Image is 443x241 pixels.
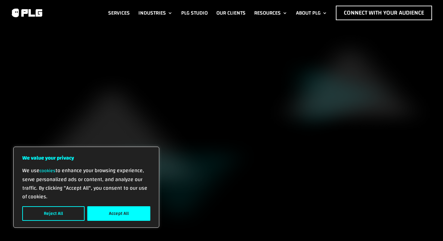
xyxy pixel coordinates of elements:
a: cookies [39,167,55,175]
a: Connect with Your Audience [336,6,432,20]
a: Resources [254,6,287,20]
div: We value your privacy [13,147,159,228]
a: Industries [138,6,173,20]
a: Our Clients [216,6,246,20]
a: About PLG [296,6,327,20]
button: Accept All [87,206,150,221]
button: Reject All [22,206,85,221]
p: We use to enhance your browsing experience, serve personalized ads or content, and analyze our tr... [22,166,150,201]
a: Services [108,6,130,20]
a: PLG Studio [181,6,208,20]
p: We value your privacy [22,154,150,162]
